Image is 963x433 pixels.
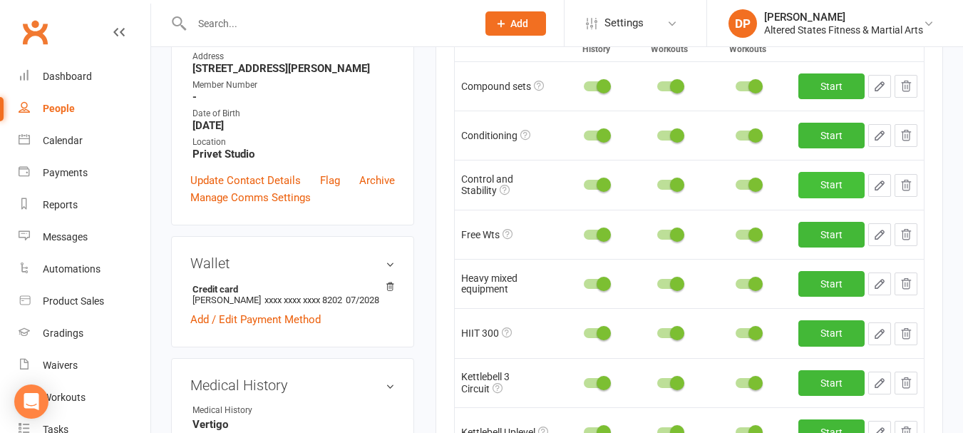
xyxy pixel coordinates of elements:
[19,382,150,414] a: Workouts
[798,73,865,99] a: Start
[192,418,395,431] strong: Vertigo
[510,18,528,29] span: Add
[19,125,150,157] a: Calendar
[19,285,150,317] a: Product Sales
[192,78,395,92] div: Member Number
[455,111,557,160] td: Conditioning
[798,123,865,148] a: Start
[728,9,757,38] div: DP
[192,62,395,75] strong: [STREET_ADDRESS][PERSON_NAME]
[192,91,395,103] strong: -
[19,61,150,93] a: Dashboard
[485,11,546,36] button: Add
[192,136,395,149] div: Location
[43,167,88,178] div: Payments
[192,107,395,121] div: Date of Birth
[798,222,865,248] a: Start
[455,358,557,407] td: Kettlebell 3 Circuit
[19,221,150,253] a: Messages
[190,282,395,307] li: [PERSON_NAME]
[43,231,88,243] div: Messages
[346,295,379,305] span: 07/2028
[264,295,342,305] span: xxxx xxxx xxxx 8202
[455,160,557,209] td: Control and Stability
[43,263,101,275] div: Automations
[190,311,321,328] a: Add / Edit Payment Method
[14,384,48,419] div: Open Intercom Messenger
[43,71,92,82] div: Dashboard
[359,172,395,189] a: Archive
[43,295,104,307] div: Product Sales
[455,259,557,308] td: Heavy mixed equipment
[43,135,83,146] div: Calendar
[19,350,150,382] a: Waivers
[604,7,644,39] span: Settings
[798,370,865,396] a: Start
[19,253,150,285] a: Automations
[192,148,395,161] strong: Privet Studio
[43,360,78,371] div: Waivers
[192,404,310,417] div: Medical History
[190,172,301,189] a: Update Contact Details
[190,377,395,393] h3: Medical History
[190,255,395,271] h3: Wallet
[320,172,340,189] a: Flag
[19,317,150,350] a: Gradings
[190,189,311,206] a: Manage Comms Settings
[192,119,395,132] strong: [DATE]
[43,392,86,403] div: Workouts
[19,189,150,221] a: Reports
[17,14,53,50] a: Clubworx
[455,210,557,259] td: Free Wts
[43,103,75,114] div: People
[455,61,557,111] td: Compound sets
[764,11,923,24] div: [PERSON_NAME]
[798,271,865,297] a: Start
[192,284,388,295] strong: Credit card
[764,24,923,36] div: Altered States Fitness & Martial Arts
[43,327,83,339] div: Gradings
[798,172,865,198] a: Start
[19,93,150,125] a: People
[187,14,467,34] input: Search...
[43,199,78,210] div: Reports
[798,320,865,346] a: Start
[455,308,557,357] td: HIIT 300
[192,50,395,63] div: Address
[19,157,150,189] a: Payments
